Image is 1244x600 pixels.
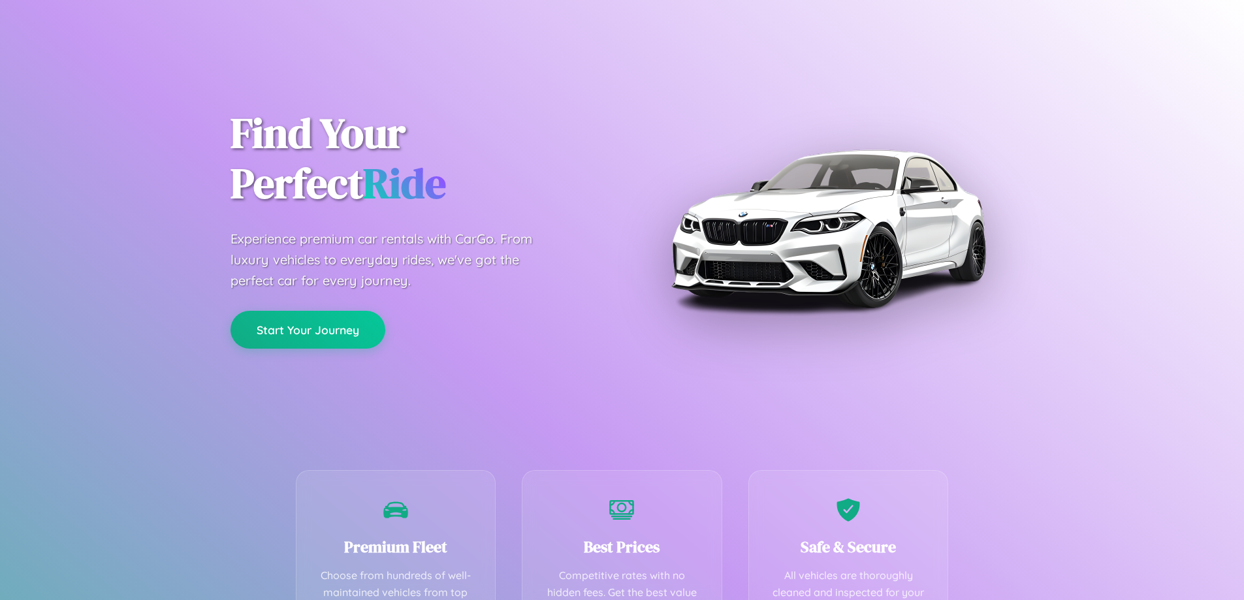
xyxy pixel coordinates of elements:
[316,536,476,558] h3: Premium Fleet
[665,65,991,392] img: Premium BMW car rental vehicle
[542,536,702,558] h3: Best Prices
[769,536,929,558] h3: Safe & Secure
[231,311,385,349] button: Start Your Journey
[231,108,603,209] h1: Find Your Perfect
[231,229,557,291] p: Experience premium car rentals with CarGo. From luxury vehicles to everyday rides, we've got the ...
[363,155,446,212] span: Ride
